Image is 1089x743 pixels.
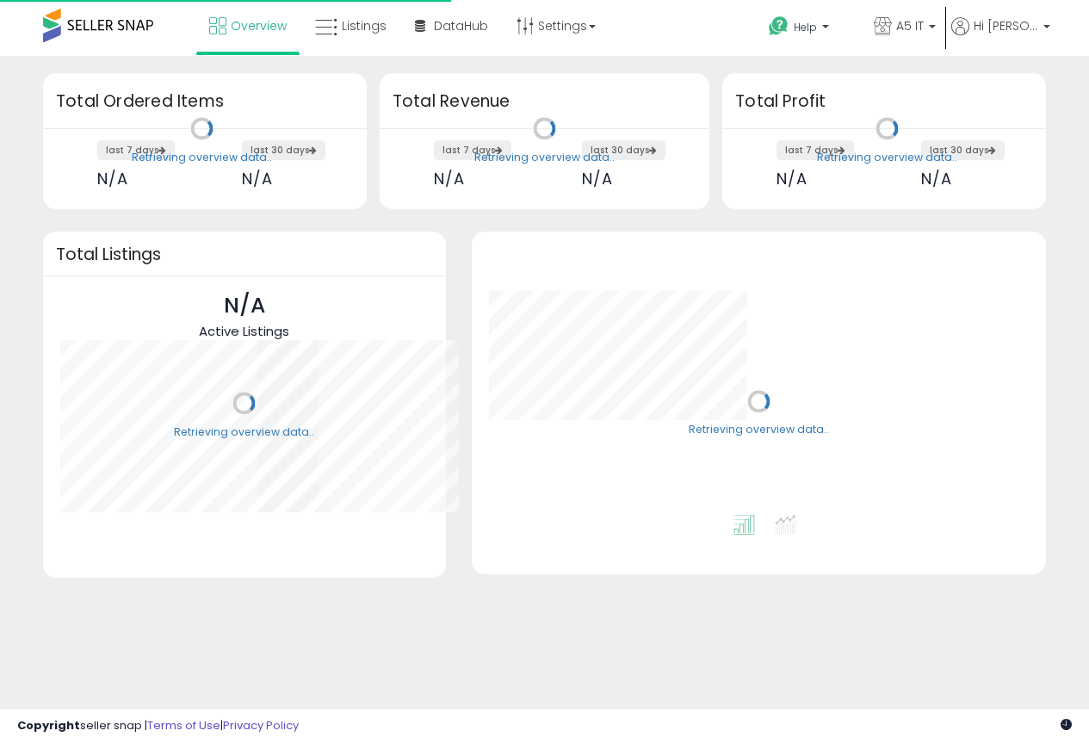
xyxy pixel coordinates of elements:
span: Hi [PERSON_NAME] [974,17,1038,34]
span: Overview [231,17,287,34]
strong: Copyright [17,717,80,734]
div: Retrieving overview data.. [132,150,272,165]
div: Retrieving overview data.. [474,150,615,165]
a: Hi [PERSON_NAME] [951,17,1050,56]
a: Help [755,3,858,56]
div: seller snap | | [17,718,299,734]
span: Listings [342,17,387,34]
span: A5 IT [896,17,924,34]
span: DataHub [434,17,488,34]
i: Get Help [768,15,789,37]
div: Retrieving overview data.. [174,424,314,440]
a: Privacy Policy [223,717,299,734]
a: Terms of Use [147,717,220,734]
div: Retrieving overview data.. [689,423,829,438]
div: Retrieving overview data.. [817,150,957,165]
span: Help [794,20,817,34]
